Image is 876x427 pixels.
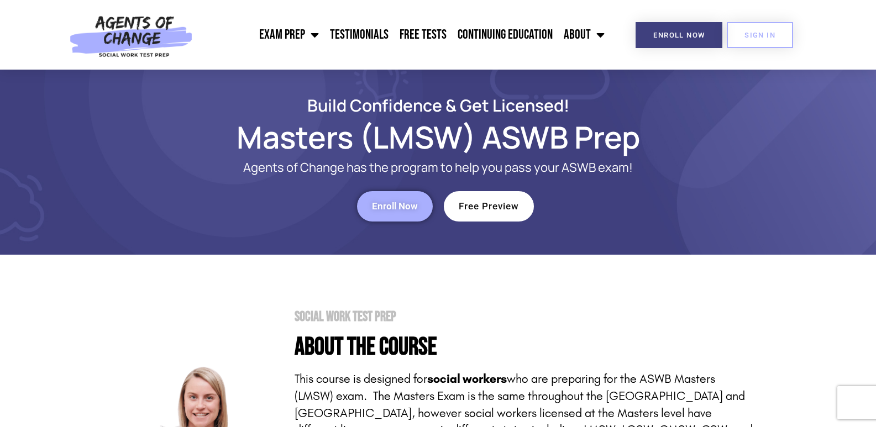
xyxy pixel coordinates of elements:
a: Enroll Now [636,22,722,48]
a: Free Preview [444,191,534,222]
h4: About the Course [295,335,753,360]
span: Enroll Now [653,31,705,39]
span: SIGN IN [744,31,775,39]
strong: social workers [427,372,507,386]
h2: Social Work Test Prep [295,310,753,324]
nav: Menu [198,21,610,49]
a: Enroll Now [357,191,433,222]
a: Exam Prep [254,21,324,49]
a: Free Tests [394,21,452,49]
a: Continuing Education [452,21,558,49]
span: Enroll Now [372,202,418,211]
span: Free Preview [459,202,519,211]
p: Agents of Change has the program to help you pass your ASWB exam! [167,161,709,175]
a: Testimonials [324,21,394,49]
a: About [558,21,610,49]
a: SIGN IN [727,22,793,48]
h1: Masters (LMSW) ASWB Prep [123,124,753,150]
h2: Build Confidence & Get Licensed! [123,97,753,113]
